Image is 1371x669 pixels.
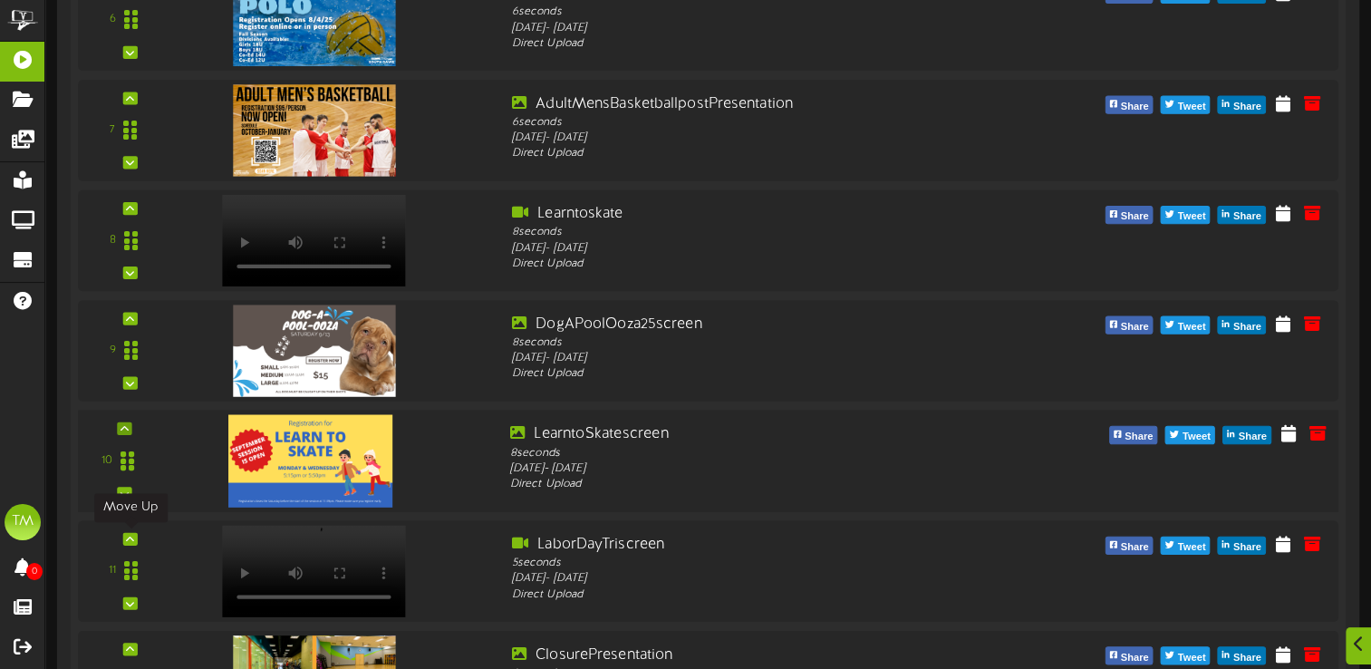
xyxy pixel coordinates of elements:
span: Share [1230,207,1265,227]
span: Share [1121,427,1156,447]
button: Tweet [1161,95,1211,113]
div: 8 [110,232,116,247]
button: Share [1105,315,1153,334]
div: [DATE] - [DATE] [512,240,1009,256]
div: LearntoSkatescreen [510,423,1013,444]
div: [DATE] - [DATE] [512,571,1009,587]
span: Tweet [1179,427,1214,447]
span: Share [1230,316,1265,336]
img: 63617376-2e91-4106-9841-3a6998b035e5.png [233,84,396,176]
div: Direct Upload [512,146,1009,161]
div: 5 seconds [512,555,1009,570]
div: DogAPoolOoza25screen [512,314,1009,334]
div: [DATE] - [DATE] [512,351,1009,366]
button: Share [1109,426,1158,444]
button: Share [1105,646,1153,664]
div: AdultMensBasketballpostPresentation [512,93,1009,114]
div: Direct Upload [512,587,1009,602]
button: Tweet [1161,537,1211,555]
div: Direct Upload [510,477,1013,493]
div: 6 seconds [512,5,1009,20]
img: aa434f54-f6af-43e8-b34f-363c94870251.png [233,305,396,396]
div: 10 [101,452,112,469]
div: 9 [110,343,116,358]
span: Share [1230,96,1265,116]
button: Share [1105,95,1153,113]
span: Share [1116,316,1152,336]
button: Share [1218,537,1266,555]
span: Share [1116,647,1152,667]
div: 6 [110,12,116,27]
button: Share [1105,537,1153,555]
button: Tweet [1165,426,1215,444]
span: Share [1116,96,1152,116]
button: Share [1218,206,1266,224]
div: 11 [109,563,116,578]
div: Learntoskate [512,204,1009,225]
span: Tweet [1174,538,1210,557]
div: Direct Upload [512,256,1009,271]
span: Tweet [1174,647,1210,667]
div: LaborDayTriscreen [512,534,1009,555]
span: 0 [26,563,43,580]
span: Tweet [1174,96,1210,116]
span: Share [1116,207,1152,227]
button: Share [1218,315,1266,334]
button: Tweet [1161,206,1211,224]
div: TM [5,504,41,540]
div: 8 seconds [510,445,1013,461]
div: 8 seconds [512,334,1009,350]
img: 46bed423-ddc8-41bc-a5e7-55b21964a24d.png [228,414,393,507]
div: [DATE] - [DATE] [512,131,1009,146]
div: [DATE] - [DATE] [512,20,1009,35]
span: Tweet [1174,207,1210,227]
button: Tweet [1161,315,1211,334]
span: Share [1230,538,1265,557]
button: Share [1218,95,1266,113]
button: Share [1218,646,1266,664]
div: Direct Upload [512,35,1009,51]
div: Direct Upload [512,366,1009,382]
span: Share [1116,538,1152,557]
button: Share [1105,206,1153,224]
div: ClosurePresentation [512,645,1009,665]
div: 8 seconds [512,225,1009,240]
span: Tweet [1174,316,1210,336]
div: [DATE] - [DATE] [510,461,1013,477]
button: Share [1222,426,1271,444]
span: Share [1235,427,1270,447]
div: 6 seconds [512,114,1009,130]
span: Share [1230,647,1265,667]
button: Tweet [1161,646,1211,664]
